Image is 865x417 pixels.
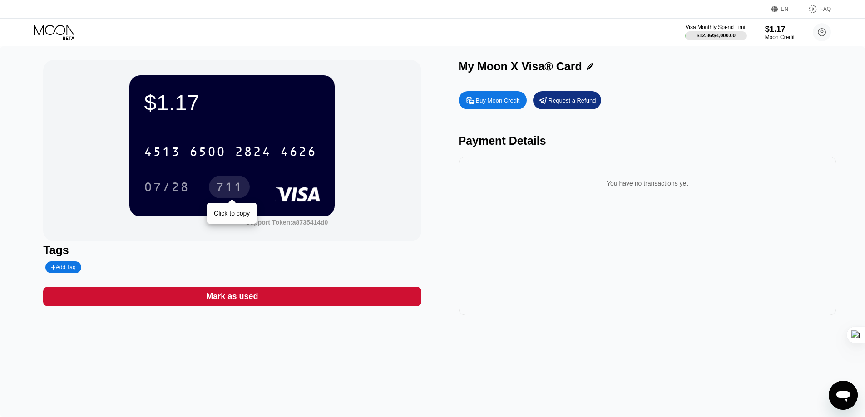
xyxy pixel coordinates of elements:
[459,134,836,147] div: Payment Details
[771,5,799,14] div: EN
[459,60,582,73] div: My Moon X Visa® Card
[43,244,421,257] div: Tags
[765,25,795,40] div: $1.17Moon Credit
[549,97,596,104] div: Request a Refund
[45,261,81,273] div: Add Tag
[476,97,520,104] div: Buy Moon Credit
[280,146,316,160] div: 4626
[533,91,601,109] div: Request a Refund
[137,176,196,198] div: 07/28
[235,146,271,160] div: 2824
[466,171,829,196] div: You have no transactions yet
[697,33,736,38] div: $12.86 / $4,000.00
[685,24,746,40] div: Visa Monthly Spend Limit$12.86/$4,000.00
[138,140,322,163] div: 4513650028244626
[209,176,250,198] div: 711
[820,6,831,12] div: FAQ
[51,264,75,270] div: Add Tag
[189,146,226,160] div: 6500
[765,25,795,34] div: $1.17
[829,381,858,410] iframe: Button to launch messaging window, conversation in progress
[781,6,789,12] div: EN
[144,90,320,115] div: $1.17
[214,210,250,217] div: Click to copy
[246,219,328,226] div: Support Token:a8735414d0
[144,146,180,160] div: 4513
[765,34,795,40] div: Moon Credit
[216,181,243,196] div: 711
[43,287,421,306] div: Mark as used
[459,91,527,109] div: Buy Moon Credit
[206,291,258,302] div: Mark as used
[799,5,831,14] div: FAQ
[246,219,328,226] div: Support Token: a8735414d0
[144,181,189,196] div: 07/28
[685,24,746,30] div: Visa Monthly Spend Limit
